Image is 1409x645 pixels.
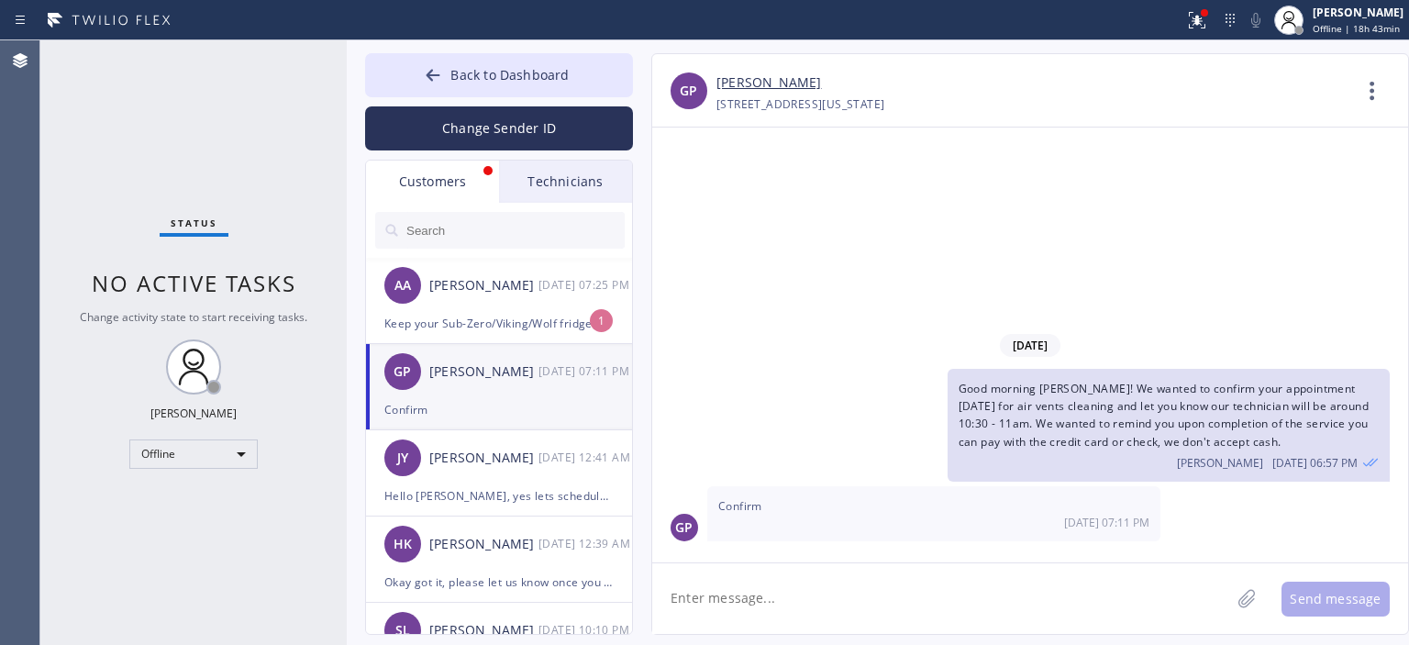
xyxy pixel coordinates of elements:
[1272,455,1358,471] span: [DATE] 06:57 PM
[366,161,499,203] div: Customers
[429,534,538,555] div: [PERSON_NAME]
[171,217,217,229] span: Status
[429,275,538,296] div: [PERSON_NAME]
[959,381,1369,450] span: Good morning [PERSON_NAME]! We wanted to confirm your appointment [DATE] for air vents cleaning a...
[384,572,614,593] div: Okay got it, please let us know once you have update. Thank you
[429,448,538,469] div: [PERSON_NAME]
[365,53,633,97] button: Back to Dashboard
[394,534,412,555] span: HK
[1064,515,1149,530] span: [DATE] 07:11 PM
[716,72,821,94] a: [PERSON_NAME]
[499,161,632,203] div: Technicians
[538,619,634,640] div: 08/27/2025 9:10 AM
[397,448,408,469] span: JY
[538,274,634,295] div: 08/28/2025 9:25 AM
[129,439,258,469] div: Offline
[405,212,625,249] input: Search
[450,66,569,83] span: Back to Dashboard
[718,498,762,514] span: Confirm
[384,485,614,506] div: Hello [PERSON_NAME], yes lets schedule it [DATE] 8-10.
[1281,582,1390,617] button: Send message
[384,399,614,420] div: Confirm
[538,447,634,468] div: 08/27/2025 9:41 AM
[92,268,296,298] span: No active tasks
[538,361,634,382] div: 08/28/2025 9:11 AM
[948,369,1390,482] div: 08/28/2025 9:57 AM
[707,486,1160,541] div: 08/28/2025 9:11 AM
[429,361,538,383] div: [PERSON_NAME]
[394,361,411,383] span: GP
[394,275,411,296] span: AA
[675,517,693,539] span: GP
[1243,7,1269,33] button: Mute
[1177,455,1263,471] span: [PERSON_NAME]
[429,620,538,641] div: [PERSON_NAME]
[384,313,614,334] div: Keep your Sub-Zero/Viking/Wolf fridge running! Use code FRIDGE150 for $150OFF repair. Expires in ...
[1000,334,1060,357] span: [DATE]
[680,81,697,102] span: GP
[80,309,307,325] span: Change activity state to start receiving tasks.
[590,309,613,332] div: 1
[538,533,634,554] div: 08/27/2025 9:39 AM
[395,620,410,641] span: SL
[1313,22,1400,35] span: Offline | 18h 43min
[365,106,633,150] button: Change Sender ID
[1313,5,1403,20] div: [PERSON_NAME]
[716,94,884,115] div: [STREET_ADDRESS][US_STATE]
[150,406,237,421] div: [PERSON_NAME]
